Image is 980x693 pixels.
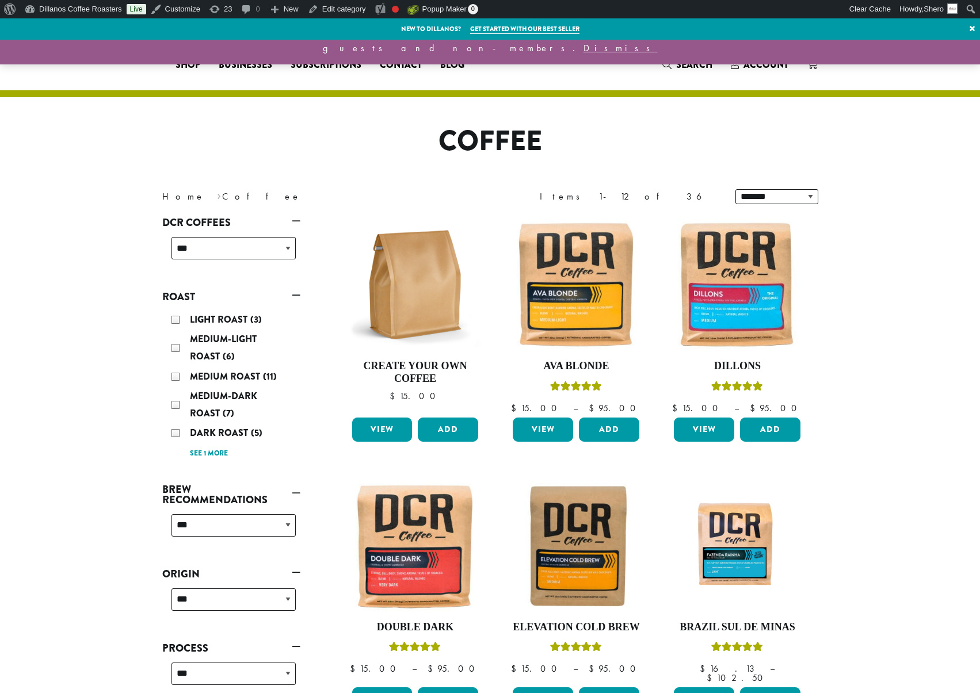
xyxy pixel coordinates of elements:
span: – [734,402,739,414]
a: Create Your Own Coffee $15.00 [349,219,482,413]
span: – [573,663,578,675]
h4: Create Your Own Coffee [349,360,482,385]
a: Brazil Sul De MinasRated 5.00 out of 5 [671,480,803,683]
span: $ [750,402,760,414]
a: Dismiss [584,42,658,54]
span: Search [676,58,712,71]
div: Rated 4.50 out of 5 [389,640,441,657]
div: Items 1-12 of 36 [540,190,718,204]
div: Rated 5.00 out of 5 [550,380,602,397]
h1: Coffee [154,125,827,158]
div: Rated 5.00 out of 5 [550,640,602,657]
bdi: 95.00 [589,402,641,414]
bdi: 15.00 [511,402,562,414]
a: Home [162,190,205,202]
a: View [513,418,573,442]
a: Brew Recommendations [162,480,300,510]
span: $ [511,402,521,414]
span: (3) [250,313,262,326]
div: Origin [162,584,300,625]
bdi: 95.00 [428,663,480,675]
span: Light Roast [190,313,250,326]
span: (6) [223,350,235,363]
a: Ava BlondeRated 5.00 out of 5 [510,219,642,413]
span: Contact [380,58,422,72]
img: Ava-Blonde-12oz-1-300x300.jpg [510,219,642,351]
span: – [770,663,775,675]
h4: Brazil Sul De Minas [671,621,803,634]
bdi: 15.00 [350,663,401,675]
span: 0 [468,4,478,14]
span: $ [589,663,598,675]
img: Fazenda-Rainha_12oz_Mockup.jpg [671,496,803,595]
bdi: 16.13 [700,663,759,675]
h4: Elevation Cold Brew [510,621,642,634]
bdi: 15.00 [390,390,441,402]
button: Add [740,418,800,442]
span: $ [700,663,710,675]
bdi: 95.00 [589,663,641,675]
a: Live [127,4,146,14]
a: See 1 more [190,448,228,460]
img: Elevation-Cold-Brew-300x300.jpg [510,480,642,612]
span: Medium Roast [190,370,263,383]
a: Roast [162,287,300,307]
a: Double DarkRated 4.50 out of 5 [349,480,482,683]
nav: Breadcrumb [162,190,473,204]
a: Search [653,55,722,74]
span: Dark Roast [190,426,251,439]
span: $ [428,663,437,675]
img: Double-Dark-12oz-300x300.jpg [349,480,481,612]
span: $ [390,390,399,402]
a: DCR Coffees [162,213,300,232]
span: $ [350,663,360,675]
a: DillonsRated 5.00 out of 5 [671,219,803,413]
span: Subscriptions [291,58,361,72]
div: Rated 5.00 out of 5 [711,380,763,397]
span: Blog [440,58,464,72]
a: Process [162,638,300,658]
div: Needs improvement [392,6,399,13]
img: Dillons-12oz-300x300.jpg [671,219,803,351]
div: Roast [162,307,300,466]
span: Businesses [219,58,272,72]
a: View [674,418,734,442]
bdi: 95.00 [750,402,802,414]
span: Shero [924,5,944,13]
a: Elevation Cold BrewRated 5.00 out of 5 [510,480,642,683]
span: Medium-Light Roast [190,332,257,363]
span: – [573,402,578,414]
span: Account [743,58,788,71]
span: $ [672,402,682,414]
bdi: 15.00 [672,402,723,414]
a: View [352,418,413,442]
span: $ [589,402,598,414]
span: › [217,186,221,204]
a: Get started with our best seller [470,24,579,34]
a: × [964,18,980,39]
h4: Double Dark [349,621,482,634]
span: – [412,663,417,675]
button: Add [418,418,478,442]
bdi: 15.00 [511,663,562,675]
bdi: 102.50 [707,672,768,684]
h4: Dillons [671,360,803,373]
a: Origin [162,564,300,584]
span: (7) [223,407,234,420]
span: Shop [176,58,200,72]
div: Rated 5.00 out of 5 [711,640,763,657]
span: Medium-Dark Roast [190,389,257,420]
img: 12oz-Label-Free-Bag-KRAFT-e1707417954251.png [349,219,481,351]
span: $ [511,663,521,675]
h4: Ava Blonde [510,360,642,373]
div: DCR Coffees [162,232,300,273]
span: $ [707,672,716,684]
div: Brew Recommendations [162,510,300,550]
a: Shop [166,56,209,74]
span: (11) [263,370,277,383]
span: (5) [251,426,262,439]
button: Add [579,418,639,442]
